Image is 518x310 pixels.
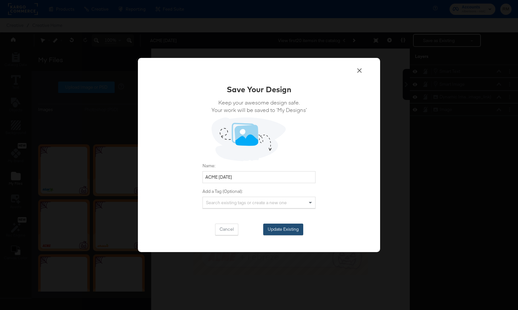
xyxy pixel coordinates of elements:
[212,106,307,114] span: Your work will be saved to ‘My Designs’
[212,99,307,106] span: Keep your awesome design safe.
[203,197,315,208] div: Search existing tags or create a new one
[227,84,291,95] div: Save Your Design
[202,188,316,194] label: Add a Tag (Optional):
[263,224,303,235] button: Update Existing
[202,163,316,169] label: Name:
[215,224,238,235] button: Cancel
